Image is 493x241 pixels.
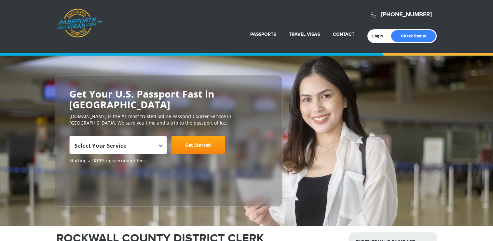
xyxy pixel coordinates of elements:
[381,11,432,18] a: [PHONE_NUMBER]
[250,32,276,37] a: Passports
[333,32,354,37] a: Contact
[75,139,160,157] span: Select Your Service
[372,33,388,39] a: Login
[69,136,167,154] span: Select Your Service
[69,157,268,164] span: Starting at $199 + government fees
[75,142,127,149] span: Select Your Service
[69,113,268,126] p: [DOMAIN_NAME] is the #1 most trusted online Passport Courier Service in [GEOGRAPHIC_DATA]. We sav...
[289,32,320,37] a: Travel Visas
[171,136,225,154] a: Get Started
[57,8,103,38] a: Passports & [DOMAIN_NAME]
[69,88,268,110] h2: Get Your U.S. Passport Fast in [GEOGRAPHIC_DATA]
[69,167,118,200] iframe: Customer reviews powered by Trustpilot
[391,30,436,42] a: Check Status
